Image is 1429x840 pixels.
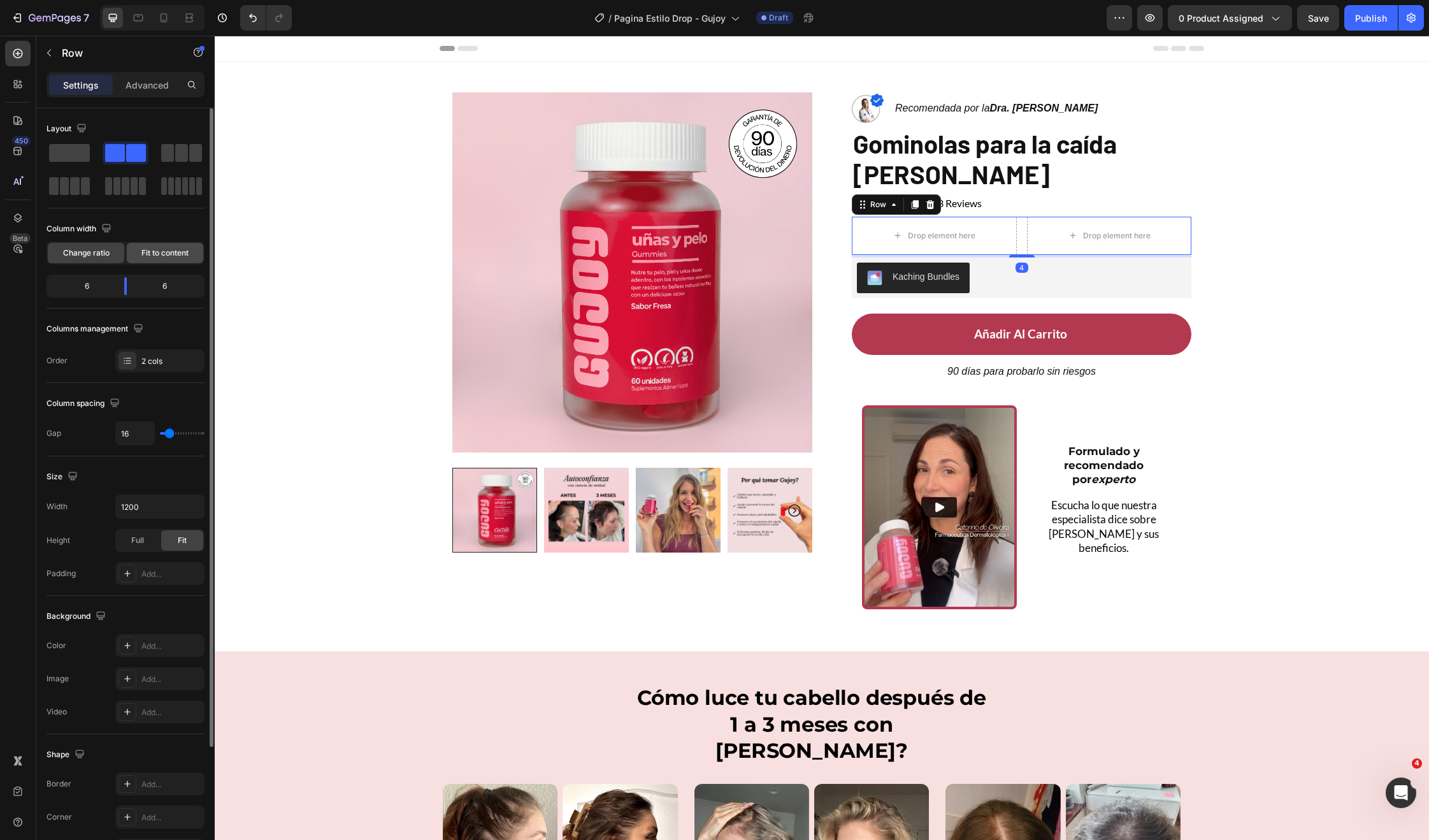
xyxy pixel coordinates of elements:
p: Gominolas para la caída [PERSON_NAME] [638,92,975,154]
div: Drop element here [693,195,761,205]
p: Escucha lo que nuestra especialista dice sobre [PERSON_NAME] y sus beneficios. [814,463,966,519]
p: Row [62,45,170,61]
p: Settings [63,78,99,92]
span: / [608,11,612,25]
p: 90 días para probarlo sin riesgos [638,327,975,345]
div: Height [47,535,70,546]
div: Shape [47,746,87,764]
div: Columns management [47,321,146,338]
div: Add... [141,641,201,652]
span: Fit [178,535,187,546]
img: Alt image [650,372,800,572]
i: experto [877,437,921,450]
div: Gap [47,428,61,439]
div: Kaching Bundles [678,235,745,248]
div: Row [653,163,674,175]
h2: Rich Text Editor. Editing area: main [637,91,977,155]
div: Añadir al Carrito [759,291,852,307]
span: Save [1308,13,1329,24]
iframe: Design area [215,36,1429,840]
div: Add... [141,707,201,718]
button: Añadir al Carrito [637,278,977,319]
button: 7 [5,5,95,31]
div: Add... [141,568,201,580]
p: 7 [83,10,89,25]
div: Column width [47,221,114,238]
div: Add... [141,779,201,790]
div: 2 cols [141,356,201,367]
div: Corner [47,811,72,823]
span: Pagina Estilo Drop - Gujoy [614,11,726,25]
p: | 423 Reviews [705,159,767,177]
div: Publish [1355,11,1387,25]
div: Order [47,355,68,366]
h2: Cómo luce tu cabello después de 1 a 3 meses con [PERSON_NAME]? [421,648,773,730]
div: Border [47,778,71,790]
div: 450 [12,136,31,146]
div: Column spacing [47,395,122,412]
p: Advanced [126,78,169,92]
div: Padding [47,568,76,579]
div: Layout [47,120,89,138]
div: Add... [141,674,201,685]
button: Carousel Next Arrow [572,467,587,482]
div: Add... [141,812,201,823]
div: Rich Text Editor. Editing area: main [679,62,884,83]
div: Background [47,608,108,625]
span: 4 [1412,758,1422,769]
span: Draft [769,12,788,24]
span: 0 product assigned [1179,11,1263,25]
div: 4 [801,227,814,237]
div: Video [47,706,67,718]
input: Auto [116,495,204,518]
button: Play [707,461,742,482]
div: 6 [137,277,202,295]
span: Change ratio [63,247,110,259]
button: Publish [1344,5,1398,31]
div: Width [47,501,68,512]
strong: Dra. [PERSON_NAME] [775,67,884,78]
span: Fit to content [141,247,189,259]
div: Size [47,468,80,486]
img: Group_1000010018.webp [637,57,669,89]
input: Auto [116,422,154,445]
div: Beta [10,233,31,243]
p: Recomendada por la [680,64,883,82]
h2: Formulado y recomendado por [812,407,967,452]
div: Color [47,640,66,651]
div: Image [47,673,69,684]
button: Kaching Bundles [642,227,755,257]
iframe: Intercom live chat [1386,778,1416,808]
span: Full [131,535,144,546]
img: KachingBundles.png [652,235,668,250]
div: Drop element here [868,195,936,205]
button: 0 product assigned [1168,5,1292,31]
button: Save [1297,5,1339,31]
div: 6 [49,277,114,295]
div: Undo/Redo [240,5,292,31]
